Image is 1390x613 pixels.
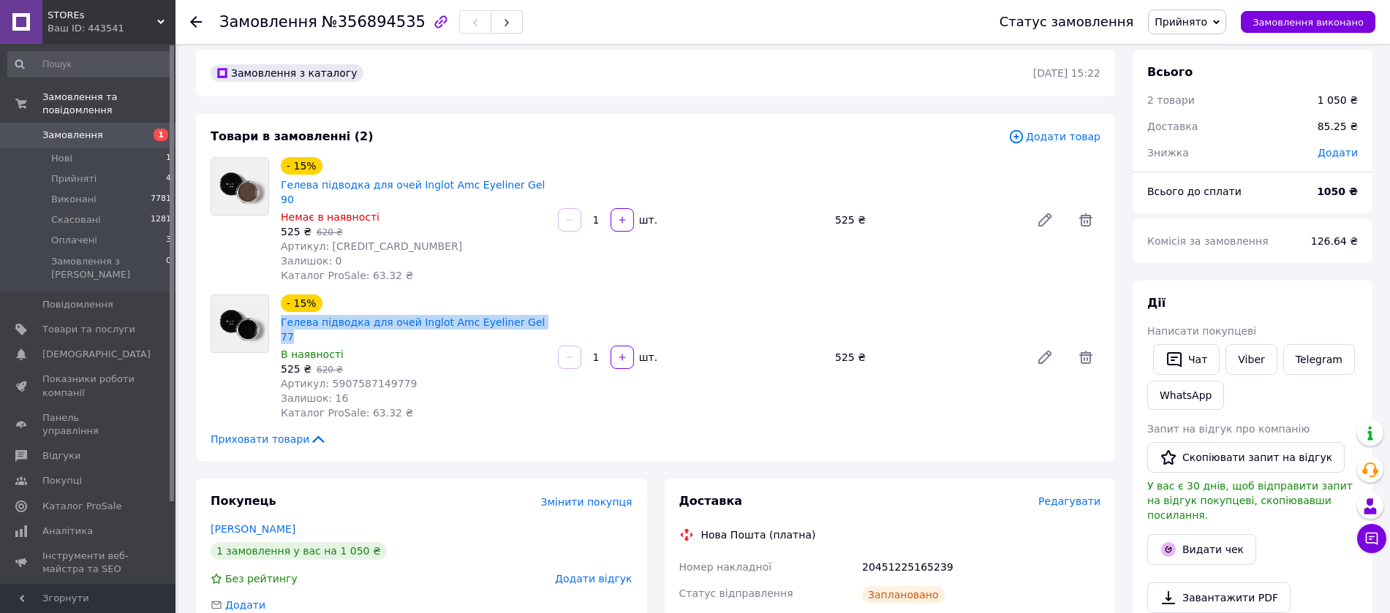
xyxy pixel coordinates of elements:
span: Змінити покупця [541,496,632,508]
button: Видати чек [1147,534,1256,565]
div: 525 ₴ [829,347,1024,368]
span: Товари та послуги [42,323,135,336]
span: [DEMOGRAPHIC_DATA] [42,348,151,361]
span: Каталог ProSale [42,500,121,513]
div: Ваш ID: 443541 [48,22,175,35]
span: Панель управління [42,411,135,438]
time: [DATE] 15:22 [1033,67,1100,79]
input: Пошук [7,51,173,77]
div: Замовлення з каталогу [211,64,363,82]
span: 7781 [151,193,171,206]
div: Заплановано [862,586,945,604]
span: Товари в замовленні (2) [211,129,374,143]
span: Комісія за замовлення [1147,235,1269,247]
a: Гелева підводка для очей Inglot Amc Eyeliner Gel 77 [281,316,545,343]
span: Замовлення виконано [1253,17,1364,28]
a: Завантажити PDF [1147,582,1291,613]
span: 1281 [151,213,171,226]
span: Видалити [1071,205,1100,235]
span: 3 [166,234,171,247]
span: Немає в наявності [281,211,379,223]
span: Прийнято [1155,16,1207,28]
span: Замовлення та повідомлення [42,91,175,117]
div: Повернутися назад [190,15,202,29]
span: Додати [225,599,265,611]
span: Всього [1147,65,1193,79]
a: Редагувати [1030,343,1060,372]
a: Редагувати [1030,205,1060,235]
span: Статус відправлення [679,587,793,599]
span: Відгуки [42,449,80,462]
div: шт. [635,213,659,227]
span: Артикул: [CREDIT_CARD_NUMBER] [281,240,462,252]
div: 1 замовлення у вас на 1 050 ₴ [211,542,387,560]
span: Артикул: 5907587149779 [281,378,417,389]
span: 0 [166,255,171,281]
span: Замовлення [219,13,317,31]
span: 1 [154,129,168,141]
span: Скасовані [51,213,101,226]
span: Залишок: 0 [281,255,342,267]
div: 525 ₴ [829,210,1024,230]
span: Замовлення [42,129,103,142]
span: Редагувати [1038,495,1100,507]
span: 525 ₴ [281,363,311,375]
b: 1050 ₴ [1317,186,1358,197]
span: Доставка [1147,121,1198,132]
span: Доставка [679,494,743,508]
span: Номер накладної [679,561,772,573]
span: Оплачені [51,234,97,247]
span: Повідомлення [42,298,113,311]
img: Гелева підводка для очей Inglot Amc Eyeliner Gel 77 [211,295,268,352]
span: У вас є 30 днів, щоб відправити запит на відгук покупцеві, скопіювавши посилання. [1147,480,1353,521]
button: Скопіювати запит на відгук [1147,442,1345,473]
span: 620 ₴ [317,227,343,237]
span: 126.64 ₴ [1311,235,1358,247]
div: 85.25 ₴ [1309,110,1367,142]
span: 1 [166,152,171,165]
span: Аналітика [42,525,93,538]
div: - 15% [281,294,322,312]
div: Нова Пошта (платна) [698,528,820,542]
span: Дії [1147,296,1166,310]
a: [PERSON_NAME] [211,523,295,535]
span: Залишок: 16 [281,392,348,404]
a: Гелева підводка для очей Inglot Amc Eyeliner Gel 90 [281,179,545,205]
span: Покупець [211,494,276,508]
span: Показники роботи компанії [42,373,135,399]
span: Додати [1318,147,1358,159]
div: 20451225165239 [859,554,1103,580]
span: STOREs [48,9,157,22]
a: Viber [1225,344,1277,375]
div: - 15% [281,157,322,175]
span: 620 ₴ [317,365,343,375]
span: Покупці [42,474,82,487]
span: Додати відгук [555,573,632,585]
span: Всього до сплати [1147,186,1242,197]
span: Замовлення з [PERSON_NAME] [51,255,166,281]
button: Замовлення виконано [1241,11,1375,33]
span: 525 ₴ [281,226,311,237]
button: Чат [1153,344,1220,375]
span: Видалити [1071,343,1100,372]
div: 1 050 ₴ [1318,93,1358,107]
span: №356894535 [322,13,426,31]
div: Статус замовлення [1000,15,1134,29]
span: Додати товар [1008,129,1100,145]
span: В наявності [281,349,344,360]
span: Без рейтингу [225,573,298,585]
span: Написати покупцеві [1147,325,1256,337]
a: WhatsApp [1147,381,1224,410]
div: шт. [635,350,659,365]
span: Знижка [1147,147,1189,159]
button: Чат з покупцем [1357,524,1386,553]
span: Запит на відгук про компанію [1147,423,1310,435]
span: 4 [166,172,171,186]
span: Каталог ProSale: 63.32 ₴ [281,270,413,281]
span: Нові [51,152,72,165]
img: Гелева підводка для очей Inglot Amc Eyeliner Gel 90 [211,158,268,215]
span: Інструменти веб-майстра та SEO [42,549,135,576]
span: Каталог ProSale: 63.32 ₴ [281,407,413,419]
a: Telegram [1283,344,1355,375]
span: Прийняті [51,172,97,186]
